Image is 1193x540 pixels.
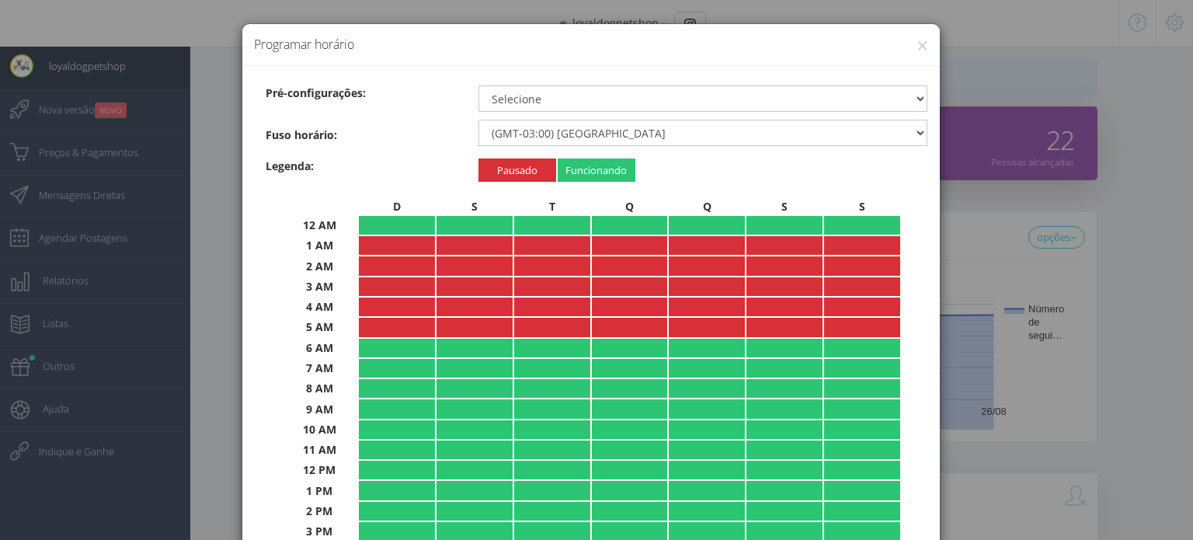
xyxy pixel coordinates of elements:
[282,420,358,439] th: 10 AM
[1074,493,1177,532] iframe: Abre um widget para que você possa encontrar mais informações
[669,199,745,214] th: Q
[282,236,358,255] th: 1 AM
[282,277,358,296] th: 3 AM
[282,481,358,500] th: 1 PM
[514,199,590,214] th: T
[282,502,358,521] th: 2 PM
[282,379,358,398] th: 8 AM
[916,35,928,56] button: ×
[266,159,314,173] b: :
[478,159,556,182] div: Pausado
[282,441,358,459] th: 11 AM
[282,298,358,316] th: 4 AM
[266,159,311,173] span: Legenda
[282,216,358,235] th: 12 AM
[359,199,435,214] th: D
[282,399,358,418] th: 9 AM
[746,199,823,214] th: S
[558,159,635,182] div: Funcionando
[266,85,366,100] b: Pré-configurações:
[282,359,358,378] th: 7 AM
[266,127,337,142] b: Fuso horário:
[282,256,358,275] th: 2 AM
[824,199,900,214] th: S
[592,199,668,214] th: Q
[437,199,513,214] th: S
[282,461,358,479] th: 12 PM
[282,339,358,357] th: 6 AM
[254,36,928,54] h4: Programar horário
[282,318,358,336] th: 5 AM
